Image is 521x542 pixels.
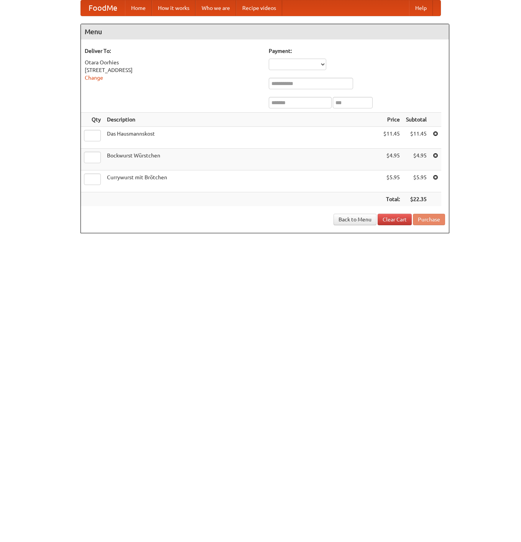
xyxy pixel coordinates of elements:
[125,0,152,16] a: Home
[380,113,403,127] th: Price
[409,0,433,16] a: Help
[81,113,104,127] th: Qty
[403,113,430,127] th: Subtotal
[380,127,403,149] td: $11.45
[380,192,403,206] th: Total:
[85,66,261,74] div: [STREET_ADDRESS]
[403,149,430,170] td: $4.95
[196,0,236,16] a: Who we are
[85,75,103,81] a: Change
[334,214,376,225] a: Back to Menu
[104,113,380,127] th: Description
[104,170,380,192] td: Currywurst mit Brötchen
[403,127,430,149] td: $11.45
[378,214,412,225] a: Clear Cart
[269,47,445,55] h5: Payment:
[380,149,403,170] td: $4.95
[236,0,282,16] a: Recipe videos
[81,0,125,16] a: FoodMe
[104,149,380,170] td: Bockwurst Würstchen
[85,59,261,66] div: Otara Oorhies
[81,24,449,39] h4: Menu
[403,192,430,206] th: $22.35
[85,47,261,55] h5: Deliver To:
[152,0,196,16] a: How it works
[413,214,445,225] button: Purchase
[403,170,430,192] td: $5.95
[104,127,380,149] td: Das Hausmannskost
[380,170,403,192] td: $5.95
